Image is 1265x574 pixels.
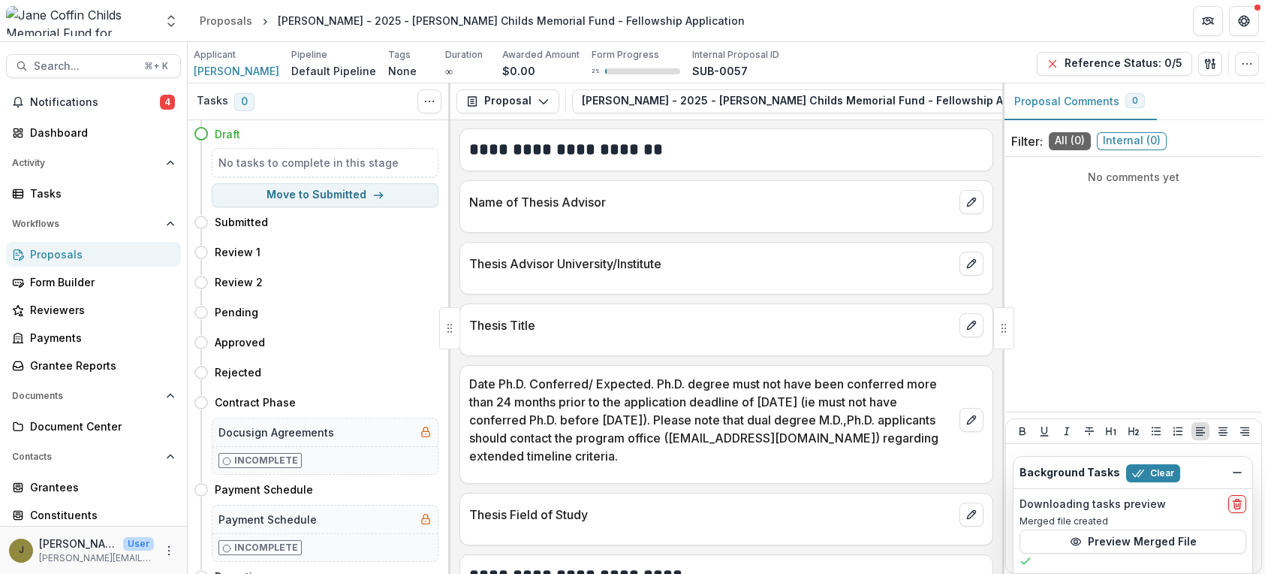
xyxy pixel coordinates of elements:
[417,89,441,113] button: Toggle View Cancelled Tasks
[1147,422,1165,440] button: Bullet List
[215,244,261,260] h4: Review 1
[445,63,453,79] p: ∞
[502,48,580,62] p: Awarded Amount
[692,63,748,79] p: SUB-0057
[1193,6,1223,36] button: Partners
[234,93,255,111] span: 0
[388,48,411,62] p: Tags
[6,242,181,267] a: Proposals
[1228,464,1246,482] button: Dismiss
[6,212,181,236] button: Open Workflows
[1014,422,1032,440] button: Bold
[19,545,24,555] div: Jamie
[6,151,181,175] button: Open Activity
[215,364,261,380] h4: Rejected
[6,475,181,500] a: Grantees
[234,541,298,554] p: Incomplete
[291,48,327,62] p: Pipeline
[30,358,169,373] div: Grantee Reports
[1020,467,1120,479] h2: Background Tasks
[194,10,751,32] nav: breadcrumb
[6,353,181,378] a: Grantee Reports
[12,452,160,462] span: Contacts
[469,506,953,524] p: Thesis Field of Study
[502,63,535,79] p: $0.00
[6,384,181,408] button: Open Documents
[197,95,228,107] h3: Tasks
[6,503,181,527] a: Constituents
[291,63,376,79] p: Default Pipeline
[1037,52,1192,76] button: Reference Status: 0/5
[1229,6,1259,36] button: Get Help
[388,63,417,79] p: None
[959,503,983,527] button: edit
[30,246,169,262] div: Proposals
[30,274,169,290] div: Form Builder
[1011,132,1043,150] p: Filter:
[6,181,181,206] a: Tasks
[34,60,135,73] span: Search...
[215,304,258,320] h4: Pending
[30,186,169,201] div: Tasks
[1097,132,1167,150] span: Internal ( 0 )
[469,255,953,273] p: Thesis Advisor University/Institute
[160,95,175,110] span: 4
[215,274,263,290] h4: Review 2
[445,48,483,62] p: Duration
[6,445,181,469] button: Open Contacts
[218,155,432,171] h5: No tasks to complete in this stage
[1228,495,1246,513] button: delete
[469,193,953,211] p: Name of Thesis Advisor
[1214,422,1232,440] button: Align Center
[30,479,169,495] div: Grantees
[1058,422,1076,440] button: Italicize
[30,302,169,318] div: Reviewers
[1011,169,1256,185] p: No comments yet
[194,63,279,79] span: [PERSON_NAME]
[456,89,559,113] button: Proposal
[194,10,258,32] a: Proposals
[1102,422,1120,440] button: Heading 1
[6,298,181,322] a: Reviewers
[1080,422,1098,440] button: Strike
[1020,515,1246,528] p: Merged file created
[1132,95,1138,106] span: 0
[215,334,265,350] h4: Approved
[6,54,181,78] button: Search...
[30,507,169,523] div: Constituents
[1236,422,1254,440] button: Align Right
[1002,83,1157,120] button: Proposal Comments
[218,424,334,440] h5: Docusign Agreements
[215,482,313,497] h4: Payment Schedule
[959,252,983,276] button: edit
[278,13,745,29] div: [PERSON_NAME] - 2025 - [PERSON_NAME] Childs Memorial Fund - Fellowship Application
[215,214,268,230] h4: Submitted
[6,270,181,295] a: Form Builder
[6,120,181,145] a: Dashboard
[30,96,160,109] span: Notifications
[6,325,181,350] a: Payments
[1191,422,1209,440] button: Align Left
[692,48,779,62] p: Internal Proposal ID
[469,316,953,334] p: Thesis Title
[12,219,160,229] span: Workflows
[123,537,154,551] p: User
[218,512,317,527] h5: Payment Schedule
[12,391,160,401] span: Documents
[1125,422,1143,440] button: Heading 2
[30,418,169,434] div: Document Center
[1126,464,1180,482] button: Clear
[39,551,154,565] p: [PERSON_NAME][EMAIL_ADDRESS][PERSON_NAME][DOMAIN_NAME]
[469,375,953,465] p: Date Ph.D. Conferred/ Expected. Ph.D. degree must not have been conferred more than 24 months pri...
[1049,132,1091,150] span: All ( 0 )
[160,542,178,560] button: More
[212,183,438,207] button: Move to Submitted
[234,454,298,467] p: Incomplete
[592,66,599,77] p: 2 %
[1169,422,1187,440] button: Ordered List
[1035,422,1053,440] button: Underline
[572,89,1102,113] button: [PERSON_NAME] - 2025 - [PERSON_NAME] Childs Memorial Fund - Fellowship Application
[959,190,983,214] button: edit
[1020,498,1166,511] h2: Downloading tasks preview
[30,330,169,346] div: Payments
